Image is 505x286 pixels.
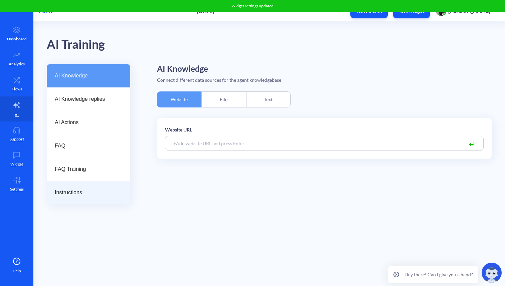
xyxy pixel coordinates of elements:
div: Website [157,91,201,107]
p: Dashboard [7,36,27,42]
p: AI [15,112,19,118]
span: AI Knowledge [55,72,117,80]
a: FAQ [47,134,130,158]
span: FAQ Training [55,165,117,173]
div: Text [246,91,291,107]
div: Connect different data sources for the agent knowledgebase [157,76,492,83]
span: AI Knowledge replies [55,95,117,103]
span: FAQ [55,142,117,150]
a: Instructions [47,181,130,204]
h2: AI Knowledge [157,64,492,74]
img: copilot-icon.svg [482,263,502,283]
p: Hey there! Can I give you a hand? [404,271,473,278]
span: Instructions [55,189,117,197]
p: Widget [10,161,23,167]
p: Flows [12,86,22,92]
input: +Add website URL and press Enter [165,136,484,151]
span: AI Actions [55,118,117,126]
a: FAQ Training [47,158,130,181]
div: File [201,91,246,107]
p: Settings [10,186,24,192]
a: AI Knowledge [47,64,130,87]
a: AI Knowledge replies [47,87,130,111]
div: AI Training [47,35,105,54]
span: Help [13,268,21,274]
span: Widget settings updated [231,3,274,8]
p: Support [10,136,24,142]
p: Analytics [9,61,25,67]
p: Website URL [165,126,484,133]
a: AI Actions [47,111,130,134]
